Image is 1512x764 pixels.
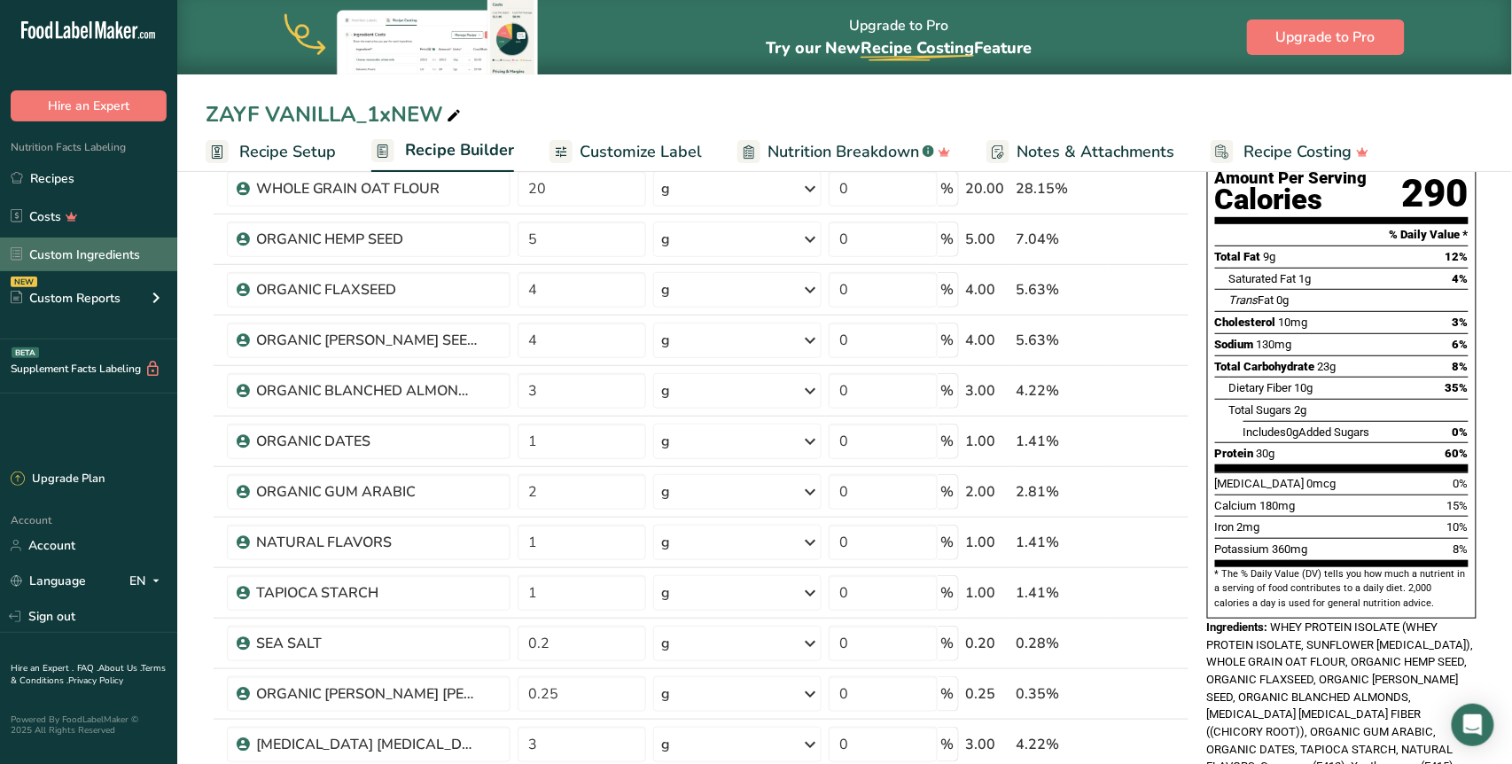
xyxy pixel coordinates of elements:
[549,132,702,172] a: Customize Label
[11,714,167,736] div: Powered By FoodLabelMaker © 2025 All Rights Reserved
[256,582,478,604] div: TAPIOCA STARCH
[1215,567,1469,611] section: * The % Daily Value (DV) tells you how much a nutrient in a serving of food contributes to a dail...
[1215,542,1270,556] span: Potassium
[1243,425,1370,439] span: Includes Added Sugars
[1017,481,1105,503] div: 2.81%
[1017,229,1105,250] div: 7.04%
[1229,293,1274,307] span: Fat
[966,734,1009,755] div: 3.00
[661,532,670,553] div: g
[11,277,37,287] div: NEW
[737,132,951,172] a: Nutrition Breakdown
[1215,250,1261,263] span: Total Fat
[1215,170,1368,187] div: Amount Per Serving
[1295,381,1313,394] span: 10g
[1453,360,1469,373] span: 8%
[986,132,1175,172] a: Notes & Attachments
[256,279,478,300] div: ORGANIC FLAXSEED
[1017,633,1105,654] div: 0.28%
[1017,279,1105,300] div: 5.63%
[256,734,478,755] div: [MEDICAL_DATA] [MEDICAL_DATA] FIBER
[1447,520,1469,534] span: 10%
[661,734,670,755] div: g
[1211,132,1369,172] a: Recipe Costing
[1229,272,1297,285] span: Saturated Fat
[766,1,1032,74] div: Upgrade to Pro
[966,532,1009,553] div: 1.00
[1215,520,1235,534] span: Iron
[661,582,670,604] div: g
[966,431,1009,452] div: 1.00
[766,37,1032,58] span: Try our New Feature
[1017,734,1105,755] div: 4.22%
[1264,250,1276,263] span: 9g
[405,138,514,162] span: Recipe Builder
[68,674,123,687] a: Privacy Policy
[1207,620,1268,634] span: Ingredients:
[1276,27,1376,48] span: Upgrade to Pro
[77,662,98,674] a: FAQ .
[256,633,478,654] div: SEA SALT
[1295,403,1307,417] span: 2g
[1307,477,1337,490] span: 0mcg
[1454,542,1469,556] span: 8%
[1260,499,1296,512] span: 180mg
[1229,403,1292,417] span: Total Sugars
[1402,170,1469,217] div: 290
[661,279,670,300] div: g
[256,481,478,503] div: ORGANIC GUM ARABIC
[966,481,1009,503] div: 2.00
[1247,19,1405,55] button: Upgrade to Pro
[1453,316,1469,329] span: 3%
[1287,425,1299,439] span: 0g
[1215,360,1315,373] span: Total Carbohydrate
[1215,187,1368,213] div: Calories
[11,471,105,488] div: Upgrade Plan
[11,90,167,121] button: Hire an Expert
[1452,704,1494,746] div: Open Intercom Messenger
[1017,431,1105,452] div: 1.41%
[1277,293,1290,307] span: 0g
[11,662,74,674] a: Hire an Expert .
[661,380,670,401] div: g
[1257,447,1275,460] span: 30g
[1273,542,1308,556] span: 360mg
[661,481,670,503] div: g
[206,132,336,172] a: Recipe Setup
[1299,272,1312,285] span: 1g
[1215,338,1254,351] span: Sodium
[661,431,670,452] div: g
[966,330,1009,351] div: 4.00
[1215,499,1258,512] span: Calcium
[371,130,514,173] a: Recipe Builder
[256,178,478,199] div: WHOLE GRAIN OAT FLOUR
[1017,330,1105,351] div: 5.63%
[1318,360,1337,373] span: 23g
[98,662,141,674] a: About Us .
[1453,425,1469,439] span: 0%
[1215,224,1469,246] section: % Daily Value *
[1215,447,1254,460] span: Protein
[966,380,1009,401] div: 3.00
[661,178,670,199] div: g
[256,683,478,705] div: ORGANIC [PERSON_NAME] [PERSON_NAME] EXTRACT
[256,229,478,250] div: ORGANIC HEMP SEED
[661,683,670,705] div: g
[1446,381,1469,394] span: 35%
[1446,447,1469,460] span: 60%
[256,532,478,553] div: NATURAL FLAVORS
[1229,381,1292,394] span: Dietary Fiber
[768,140,919,164] span: Nutrition Breakdown
[11,565,86,596] a: Language
[1237,520,1260,534] span: 2mg
[206,98,464,130] div: ZAYF VANILLA_1xNEW
[1257,338,1292,351] span: 130mg
[1017,380,1105,401] div: 4.22%
[11,662,166,687] a: Terms & Conditions .
[1454,477,1469,490] span: 0%
[1453,272,1469,285] span: 4%
[966,229,1009,250] div: 5.00
[1017,140,1175,164] span: Notes & Attachments
[12,347,39,358] div: BETA
[580,140,702,164] span: Customize Label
